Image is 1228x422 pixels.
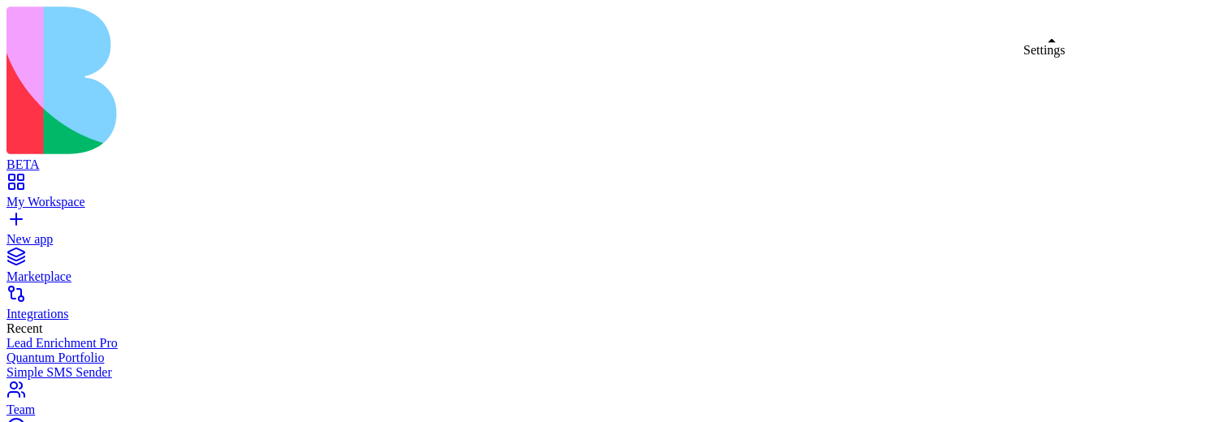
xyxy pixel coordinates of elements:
div: BETA [6,157,1222,172]
a: Lead Enrichment Pro [6,336,1222,351]
a: My Workspace [6,180,1222,209]
a: Integrations [6,292,1222,321]
span: Recent [6,321,42,335]
a: BETA [6,143,1222,172]
div: New app [6,232,1222,247]
div: Team [6,403,1222,417]
a: Team [6,388,1222,417]
div: Settings [1023,43,1066,58]
a: Simple SMS Sender [6,365,1222,380]
div: Integrations [6,307,1222,321]
div: My Workspace [6,195,1222,209]
a: New app [6,217,1222,247]
img: logo [6,6,659,154]
a: Marketplace [6,255,1222,284]
div: Marketplace [6,269,1222,284]
a: Quantum Portfolio [6,351,1222,365]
